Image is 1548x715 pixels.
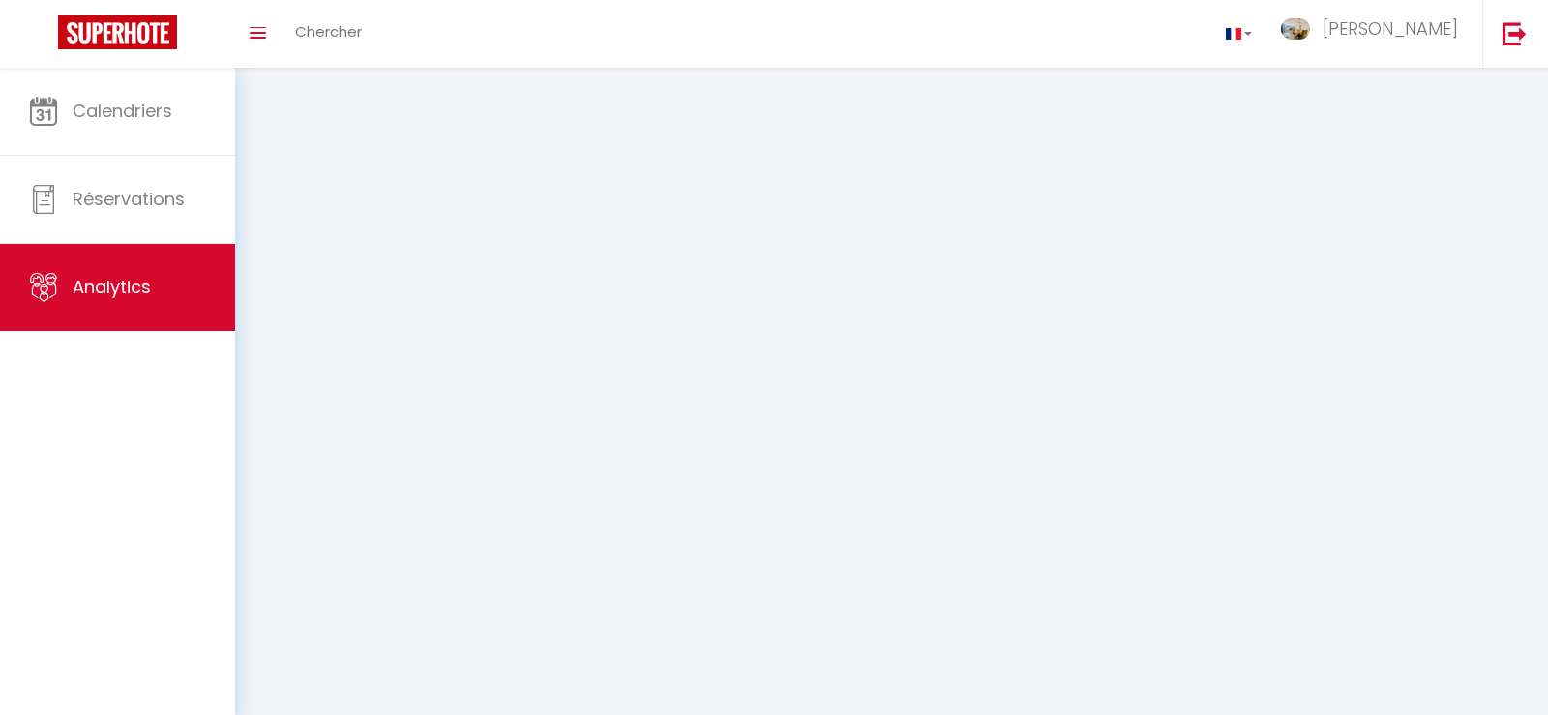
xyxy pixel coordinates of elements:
span: [PERSON_NAME] [1323,16,1458,41]
span: Chercher [295,21,362,42]
img: logout [1503,21,1527,45]
span: Analytics [73,275,151,299]
span: Calendriers [73,99,172,123]
img: ... [1281,18,1310,41]
img: Super Booking [58,15,177,49]
span: Réservations [73,187,185,211]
